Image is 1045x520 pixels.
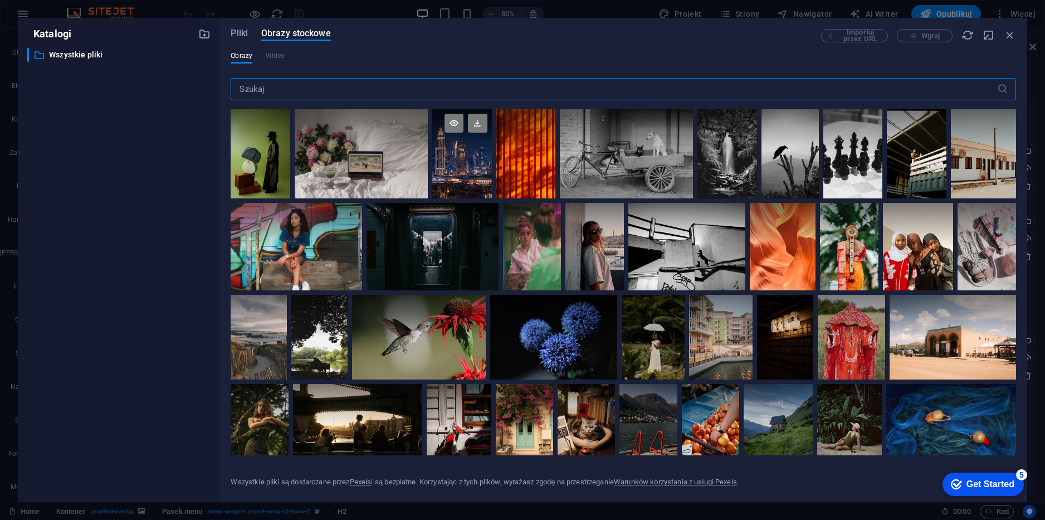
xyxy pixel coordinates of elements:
div: Wszystkie pliki są dostarczane przez i są bezpłatne. Korzystając z tych plików, wyrażasz zgodę na... [231,477,739,487]
input: Szukaj [231,78,997,100]
div: 5 [82,2,94,13]
span: Ten typ pliku nie jest obsługiwany przez ten element [266,49,285,62]
i: Stwórz nowy folder [198,28,211,40]
p: Wszystkie pliki [49,48,191,61]
a: Warunków korzystania z usługi Pexels [614,478,737,486]
p: Katalogi [27,27,71,41]
div: ​ [27,48,29,62]
i: Zamknij [1004,29,1016,41]
span: Obrazy [231,49,252,62]
i: Przeładuj [961,29,974,41]
i: Minimalizuj [983,29,995,41]
a: Pexels [350,478,372,486]
div: Get Started [33,12,81,22]
span: Obrazy stockowe [261,27,331,40]
span: Pliki [231,27,248,40]
div: Get Started 5 items remaining, 0% complete [9,6,90,29]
